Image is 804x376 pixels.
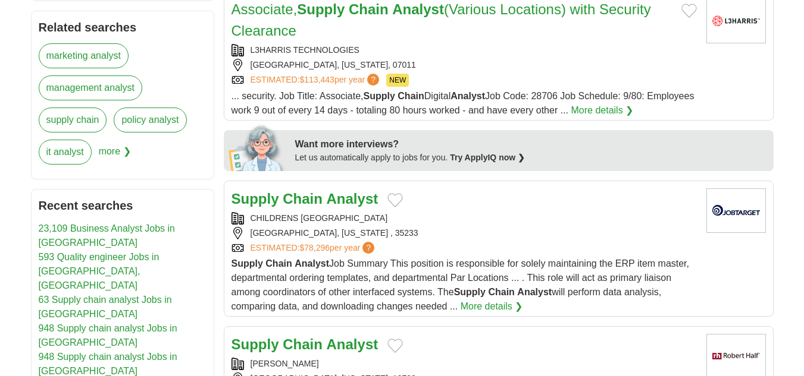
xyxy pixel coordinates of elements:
a: it analyst [39,140,92,165]
strong: Supply [231,191,279,207]
a: 948 Supply chain analyst Jobs in [GEOGRAPHIC_DATA] [39,323,177,347]
a: ESTIMATED:$113,443per year? [251,74,382,87]
a: ESTIMATED:$78,296per year? [251,242,377,254]
a: management analyst [39,75,143,100]
button: Add to favorite jobs [681,4,697,18]
h2: Recent searches [39,197,207,214]
strong: Chain [283,336,323,352]
a: More details ❯ [461,299,523,314]
strong: Chain [398,91,424,101]
div: CHILDRENS [GEOGRAPHIC_DATA] [231,212,697,225]
a: L3HARRIS TECHNOLOGIES [251,45,359,55]
span: more ❯ [99,140,131,172]
strong: Analyst [295,258,329,268]
strong: Supply [364,91,395,101]
a: Associate,Supply Chain Analyst(Various Locations) with Security Clearance [231,1,651,39]
strong: Supply [231,258,263,268]
a: Supply Chain Analyst [231,191,378,207]
strong: Analyst [392,1,444,17]
a: 23,109 Business Analyst Jobs in [GEOGRAPHIC_DATA] [39,223,175,248]
strong: Supply [231,336,279,352]
div: Let us automatically apply to jobs for you. [295,151,767,164]
strong: Analyst [327,336,378,352]
a: marketing analyst [39,43,129,68]
strong: Analyst [451,91,485,101]
a: More details ❯ [571,103,633,118]
a: 948 Supply chain analyst Jobs in [GEOGRAPHIC_DATA] [39,352,177,376]
img: Company logo [706,188,766,233]
span: $113,443 [299,75,334,84]
strong: Chain [349,1,389,17]
strong: Analyst [517,287,552,297]
span: Job Summary This position is responsible for solely maintaining the ERP item master, departmental... [231,258,690,311]
img: apply-iq-scientist.png [229,124,286,171]
button: Add to favorite jobs [387,193,403,207]
strong: Chain [283,191,323,207]
a: supply chain [39,108,107,132]
h2: Related searches [39,18,207,36]
strong: Analyst [327,191,378,207]
a: Try ApplyIQ now ❯ [450,153,525,162]
strong: Chain [265,258,292,268]
div: Want more interviews? [295,137,767,151]
span: NEW [386,74,409,87]
a: 63 Supply chain analyst Jobs in [GEOGRAPHIC_DATA] [39,295,172,319]
div: [GEOGRAPHIC_DATA], [US_STATE], 07011 [231,59,697,71]
a: 593 Quality engineer Jobs in [GEOGRAPHIC_DATA], [GEOGRAPHIC_DATA] [39,252,159,290]
div: [GEOGRAPHIC_DATA], [US_STATE] , 35233 [231,227,697,239]
a: policy analyst [114,108,186,132]
strong: Chain [488,287,514,297]
button: Add to favorite jobs [387,339,403,353]
a: [PERSON_NAME] [251,359,319,368]
span: ? [367,74,379,86]
a: Supply Chain Analyst [231,336,378,352]
strong: Supply [297,1,345,17]
span: $78,296 [299,243,330,252]
strong: Supply [454,287,486,297]
span: ? [362,242,374,254]
span: ... security. Job Title: Associate, Digital Job Code: 28706 Job Schedule: 9/80: Employees work 9 ... [231,91,694,115]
